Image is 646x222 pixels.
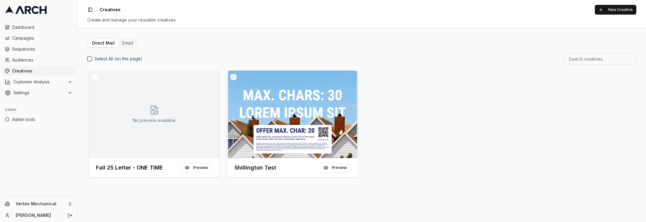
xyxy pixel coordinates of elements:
span: Dashboard [12,24,72,30]
button: Customer Analysis [2,77,75,87]
svg: No creative preview [149,105,159,115]
a: Dashboard [2,22,75,32]
img: Front creative for Shillington Test [227,71,358,158]
input: Search creatives... [565,53,636,64]
button: Direct Mail [88,39,118,47]
span: Customer Analysis [13,79,65,85]
span: Sequences [12,46,72,52]
p: No preview available [133,117,175,123]
span: Creatives [100,7,121,13]
a: Admin tools [2,115,75,124]
a: Sequences [2,44,75,54]
span: Vertex Mechanical [16,201,65,207]
button: Log out [66,211,74,220]
a: Audiences [2,55,75,65]
button: New Creative [595,5,636,15]
button: Preview [320,163,351,173]
button: Settings [2,88,75,98]
label: Select All (on this page) [94,56,142,62]
div: Admin [2,105,75,115]
a: Creatives [2,66,75,76]
h3: Shillington Test [234,163,276,172]
span: Campaigns [12,35,72,41]
span: Settings [13,90,65,96]
nav: breadcrumb [100,7,121,13]
button: Email [118,39,137,47]
a: [PERSON_NAME] [16,212,61,218]
span: Audiences [12,57,72,63]
a: Campaigns [2,33,75,43]
button: Preview [181,163,212,173]
span: Creatives [12,68,72,74]
div: Create and manage your reusable creatives [87,17,636,23]
button: Vertex Mechanical [2,199,75,209]
h3: Fall 25 Letter - ONE TIME [96,163,163,172]
span: Admin tools [12,116,72,123]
